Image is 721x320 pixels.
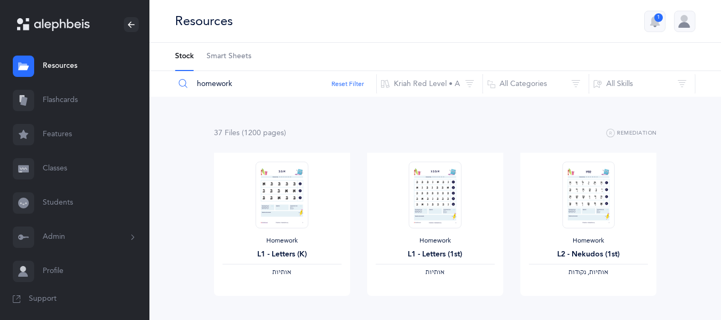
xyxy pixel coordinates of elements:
[223,237,342,245] div: Homework
[207,51,251,62] span: Smart Sheets
[606,127,657,140] button: Remediation
[272,268,291,276] span: ‫אותיות‬
[654,13,663,22] div: 1
[562,161,615,228] img: Homework_L2_Nekudos_R_EN_1_thumbnail_1731617499.png
[256,161,308,228] img: Homework_L1_Letters_R_EN_thumbnail_1731214661.png
[236,129,240,137] span: s
[214,129,240,137] span: 37 File
[281,129,284,137] span: s
[29,294,57,305] span: Support
[409,161,461,228] img: Homework_L1_Letters_O_Red_EN_thumbnail_1731215195.png
[668,267,708,307] iframe: Drift Widget Chat Controller
[242,129,286,137] span: (1200 page )
[376,71,483,97] button: Kriah Red Level • A
[331,79,364,89] button: Reset Filter
[376,249,495,260] div: L1 - Letters (1st)
[529,237,648,245] div: Homework
[482,71,589,97] button: All Categories
[529,249,648,260] div: L2 - Nekudos (1st)
[589,71,695,97] button: All Skills
[175,71,377,97] input: Search Resources
[223,249,342,260] div: L1 - Letters (K)
[425,268,445,276] span: ‫אותיות‬
[568,268,608,276] span: ‫אותיות, נקודות‬
[175,12,233,30] div: Resources
[376,237,495,245] div: Homework
[644,11,665,32] button: 1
